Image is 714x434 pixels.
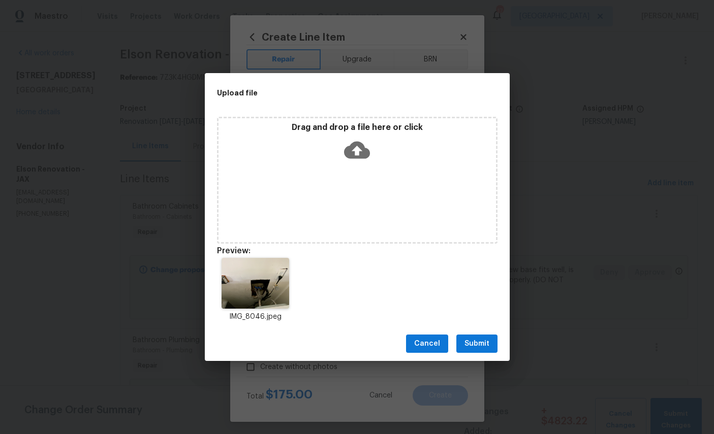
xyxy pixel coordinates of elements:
p: IMG_8046.jpeg [217,312,294,322]
span: Cancel [414,338,440,350]
button: Cancel [406,335,448,353]
h2: Upload file [217,87,452,98]
button: Submit [456,335,498,353]
img: 9k= [222,258,289,309]
p: Drag and drop a file here or click [219,122,496,133]
span: Submit [464,338,489,350]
